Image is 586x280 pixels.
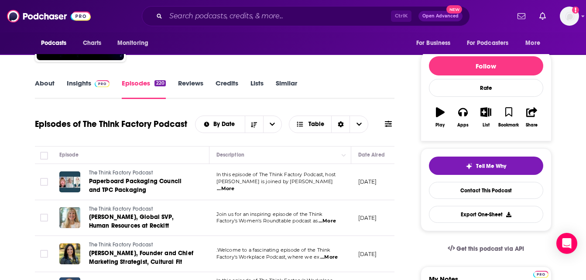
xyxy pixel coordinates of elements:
[216,150,244,160] div: Description
[89,249,194,266] a: [PERSON_NAME], Founder and Chief Marketing Strategist, Cultural Fit
[526,123,538,128] div: Share
[514,9,529,24] a: Show notifications dropdown
[339,150,349,160] button: Column Actions
[40,250,48,258] span: Toggle select row
[435,123,445,128] div: Play
[331,116,350,133] div: Sort Direction
[216,178,333,184] span: [PERSON_NAME] is joined by [PERSON_NAME]
[263,116,281,133] button: open menu
[461,35,521,51] button: open menu
[95,80,110,87] img: Podchaser Pro
[216,211,323,217] span: Join us for an inspiring episode of the Think
[446,5,462,14] span: New
[358,250,377,258] p: [DATE]
[452,102,474,133] button: Apps
[83,37,102,49] span: Charts
[67,79,110,99] a: InsightsPodchaser Pro
[216,171,336,178] span: In this episode of The Think Factory Podcast, host
[418,11,463,21] button: Open AdvancedNew
[416,37,451,49] span: For Business
[154,80,165,86] div: 220
[358,214,377,222] p: [DATE]
[422,14,459,18] span: Open Advanced
[320,254,338,261] span: ...More
[483,123,490,128] div: List
[195,116,282,133] h2: Choose List sort
[474,102,497,133] button: List
[142,6,470,26] div: Search podcasts, credits, & more...
[89,249,193,266] span: [PERSON_NAME], Founder and Chief Marketing Strategist, Cultural Fit
[111,35,160,51] button: open menu
[560,7,579,26] img: User Profile
[89,170,153,176] span: The Think Factory Podcast
[533,270,548,278] a: Pro website
[245,116,263,133] button: Sort Direction
[429,56,543,75] button: Follow
[429,157,543,175] button: tell me why sparkleTell Me Why
[89,177,194,195] a: Paperboard Packaging Council and TPC Packaging
[35,119,187,130] h1: Episodes of The Think Factory Podcast
[429,102,452,133] button: Play
[391,10,411,22] span: Ctrl K
[166,9,391,23] input: Search podcasts, credits, & more...
[572,7,579,14] svg: Add a profile image
[40,178,48,186] span: Toggle select row
[89,178,182,194] span: Paperboard Packaging Council and TPC Packaging
[40,214,48,222] span: Toggle select row
[476,163,506,170] span: Tell Me Why
[410,35,462,51] button: open menu
[89,169,194,177] a: The Think Factory Podcast
[556,233,577,254] div: Open Intercom Messenger
[122,79,165,99] a: Episodes220
[89,213,194,230] a: [PERSON_NAME], Global SVP, Human Resources at Reckitt
[456,245,524,253] span: Get this podcast via API
[195,121,245,127] button: open menu
[560,7,579,26] button: Show profile menu
[441,238,531,260] a: Get this podcast via API
[308,121,324,127] span: Table
[216,254,320,260] span: Factory's Workplace Podcast, where we ex
[77,35,107,51] a: Charts
[497,102,520,133] button: Bookmark
[429,206,543,223] button: Export One-Sheet
[358,150,385,160] div: Date Aired
[533,271,548,278] img: Podchaser Pro
[35,79,55,99] a: About
[250,79,264,99] a: Lists
[358,178,377,185] p: [DATE]
[289,116,369,133] button: Choose View
[89,213,174,229] span: [PERSON_NAME], Global SVP, Human Resources at Reckitt
[467,37,509,49] span: For Podcasters
[498,123,519,128] div: Bookmark
[560,7,579,26] span: Logged in as BerkMarc
[457,123,469,128] div: Apps
[319,218,336,225] span: ...More
[216,79,238,99] a: Credits
[89,206,153,212] span: The Think Factory Podcast
[178,79,203,99] a: Reviews
[519,35,551,51] button: open menu
[520,102,543,133] button: Share
[216,247,331,253] span: .Welcome to a fascinating episode of the Think
[89,241,194,249] a: The Think Factory Podcast
[89,242,153,248] span: The Think Factory Podcast
[89,205,194,213] a: The Think Factory Podcast
[276,79,297,99] a: Similar
[117,37,148,49] span: Monitoring
[217,185,234,192] span: ...More
[35,35,78,51] button: open menu
[213,121,238,127] span: By Date
[429,182,543,199] a: Contact This Podcast
[429,79,543,97] div: Rate
[59,150,79,160] div: Episode
[536,9,549,24] a: Show notifications dropdown
[525,37,540,49] span: More
[7,8,91,24] img: Podchaser - Follow, Share and Rate Podcasts
[41,37,67,49] span: Podcasts
[216,218,318,224] span: Factory's Women's Roundtable podcast as
[466,163,473,170] img: tell me why sparkle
